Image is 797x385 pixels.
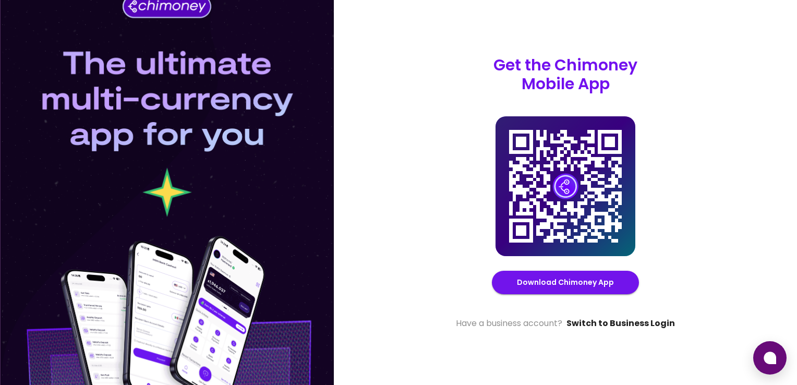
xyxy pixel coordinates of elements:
button: Download Chimoney App [492,271,639,294]
a: Switch to Business Login [566,317,675,330]
span: Have a business account? [456,317,562,330]
button: Open chat window [753,341,787,375]
p: Get the Chimoney Mobile App [493,56,637,93]
a: Download Chimoney App [517,276,614,289]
